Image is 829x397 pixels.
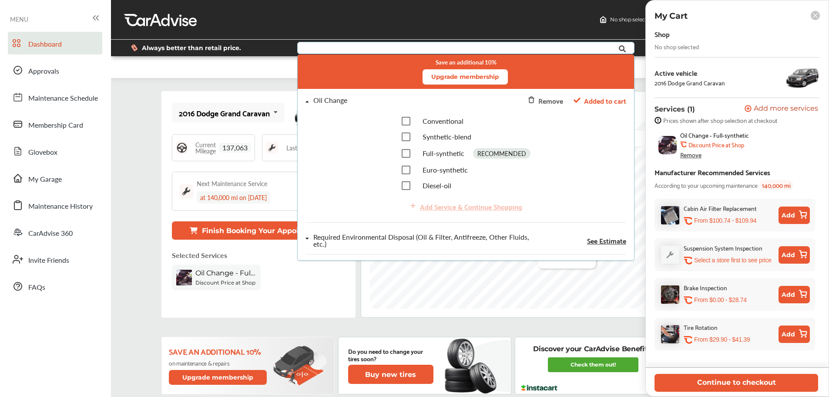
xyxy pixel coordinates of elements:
[779,207,810,224] button: Add
[688,141,744,148] b: Discount Price at Shop
[8,113,102,136] a: Membership Card
[548,357,638,372] a: Check them out!
[197,179,267,188] div: Next Maintenance Service
[694,217,756,225] p: From $100.74 - $109.94
[195,279,255,286] b: Discount Price at Shop
[779,246,810,264] button: Add
[8,86,102,109] a: Maintenance Schedule
[694,256,772,265] p: Select a store first to see price
[313,234,530,248] div: Required Environmental Disposal (Oil & Filter, Antifreeze, Other Fluids, etc.)
[8,221,102,244] a: CarAdvise 360
[654,43,699,50] div: No shop selected
[266,142,278,154] img: maintenance_logo
[422,132,471,142] span: Synthetic-blend
[197,191,270,204] div: at 140,000 mi on [DATE]
[444,335,501,397] img: new-tire.a0c7fe23.svg
[348,365,435,384] a: Buy new tires
[28,39,62,50] span: Dashboard
[8,248,102,271] a: Invite Friends
[8,194,102,217] a: Maintenance History
[680,151,701,158] div: Remove
[172,221,343,240] button: Finish Booking Your Appointment
[422,180,451,190] span: Diesel-oil
[745,105,818,113] button: Add more services
[661,246,679,264] img: default_wrench_icon.d1a43860.svg
[169,370,267,385] button: Upgrade membership
[520,385,559,391] img: instacart-logo.217963cc.svg
[28,93,98,104] span: Maintenance Schedule
[684,243,762,253] div: Suspension System Inspection
[219,143,251,153] span: 137,063
[584,95,626,106] span: Added to cart
[779,326,810,343] button: Add
[684,203,757,213] div: Cabin Air Filter Replacement
[172,250,227,260] p: Selected Services
[661,206,679,224] img: cabin-air-filter-replacement-thumb.jpg
[694,336,750,344] p: From $29.90 - $41.39
[8,140,102,163] a: Glovebox
[654,11,688,21] p: My Cart
[28,228,73,239] span: CarAdvise 360
[28,201,93,212] span: Maintenance History
[131,44,138,51] img: dollor_label_vector.a70140d1.svg
[8,32,102,54] a: Dashboard
[179,184,193,198] img: maintenance_logo
[587,237,626,244] span: See Estimate
[293,93,345,132] img: mobile_10643_st0640_046.jpg
[435,59,496,66] small: Save an additional 10%
[684,282,727,292] div: Brake Inspection
[422,69,507,85] button: Upgrade membership
[785,64,820,91] img: 10643_st0640_046.jpg
[654,117,661,124] img: info-strock.ef5ea3fe.svg
[654,69,725,77] div: Active vehicle
[176,142,188,154] img: steering_logo
[745,105,820,113] a: Add more services
[422,165,467,175] span: Euro-synthetic
[538,95,563,106] div: Remove
[533,344,653,354] p: Discover your CarAdvise Benefits!
[759,180,793,190] span: 140,000 mi
[610,16,653,23] span: No shop selected
[169,346,269,356] p: Save an additional 10%
[286,145,318,151] span: Last Service
[654,180,758,190] span: According to your upcoming maintenance
[779,286,810,303] button: Add
[273,346,327,386] img: update-membership.81812027.svg
[663,117,777,124] span: Prices shown after shop selection at checkout
[654,166,770,178] div: Manufacturer Recommended Services
[28,174,62,185] span: My Garage
[680,132,749,139] span: Oil Change - Full-synthetic
[348,365,433,384] button: Buy new tires
[8,59,102,81] a: Approvals
[654,79,725,86] div: 2016 Dodge Grand Caravan
[661,325,679,343] img: tire-rotation-thumb.jpg
[313,97,347,104] div: Oil Change
[28,255,69,266] span: Invite Friends
[658,136,677,154] img: oil-change-thumb.jpg
[422,148,464,158] span: Full-synthetic
[176,270,192,285] img: oil-change-thumb.jpg
[684,322,718,332] div: Tire Rotation
[192,142,219,154] span: Current Mileage
[142,45,241,51] span: Always better than retail price.
[473,148,530,159] div: RECOMMENDED
[10,16,28,23] span: MENU
[661,285,679,304] img: brake-inspection-thumb.jpg
[654,374,818,392] button: Continue to checkout
[195,269,256,277] span: Oil Change - Full-synthetic
[28,120,83,131] span: Membership Card
[600,16,607,23] img: header-home-logo.8d720a4f.svg
[179,109,270,117] div: 2016 Dodge Grand Caravan
[28,147,57,158] span: Glovebox
[348,347,433,362] p: Do you need to change your tires soon?
[28,66,59,77] span: Approvals
[654,28,670,40] div: Shop
[8,167,102,190] a: My Garage
[654,105,695,113] p: Services (1)
[754,105,818,113] span: Add more services
[422,116,463,126] span: Conventional
[169,360,269,366] p: on maintenance & repairs
[28,282,45,293] span: FAQs
[8,275,102,298] a: FAQs
[694,296,747,304] p: From $0.00 - $28.74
